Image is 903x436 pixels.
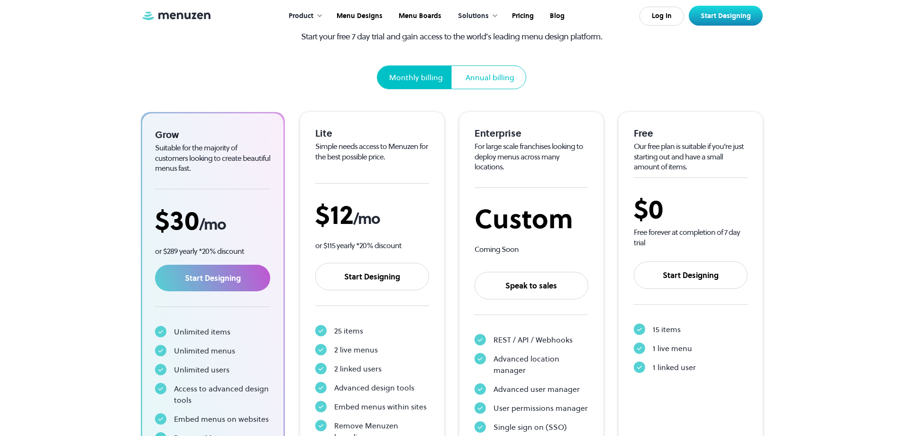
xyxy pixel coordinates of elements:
a: Menu Boards [390,1,448,31]
div: Advanced user manager [493,383,580,395]
div: Embed menus within sites [334,401,427,412]
div: 1 linked user [653,362,696,373]
div: $ [315,199,429,231]
div: Coming Soon [474,244,588,255]
a: Log In [639,7,684,26]
div: 2 live menus [334,344,378,355]
div: Free forever at completion of 7 day trial [634,227,748,248]
span: 30 [170,202,199,239]
div: Monthly billing [389,72,443,83]
div: Product [279,1,328,31]
div: Annual billing [465,72,514,83]
div: Advanced design tools [334,382,414,393]
a: Start Designing [315,263,429,290]
span: /mo [353,208,380,229]
div: User permissions manager [493,402,588,414]
span: /mo [199,214,226,235]
div: $0 [634,193,748,225]
div: Simple needs access to Menuzen for the best possible price. [315,141,429,162]
div: $ [155,204,271,236]
span: 12 [330,196,353,233]
div: Access to advanced design tools [174,383,271,406]
div: Unlimited users [174,364,229,375]
a: Menu Designs [328,1,390,31]
div: Lite [315,127,429,139]
div: Product [289,11,313,21]
a: Pricing [503,1,541,31]
div: Our free plan is suitable if you’re just starting out and have a small amount of items. [634,141,748,172]
div: 1 live menu [653,343,692,354]
p: or $115 yearly *20% discount [315,240,429,251]
div: Advanced location manager [493,353,588,376]
div: Free [634,127,748,139]
p: or $289 yearly *20% discount [155,246,271,257]
a: Start Designing [689,6,763,26]
div: 15 items [653,324,681,335]
div: Grow [155,129,271,141]
a: Start Designing [634,261,748,289]
div: For large scale franchises looking to deploy menus across many locations. [474,141,588,172]
div: Unlimited menus [174,345,235,356]
div: 2 linked users [334,363,382,374]
a: Blog [541,1,572,31]
div: Embed menus on websites [174,413,269,425]
p: Start your free 7 day trial and gain access to the world’s leading menu design platform. [284,30,619,43]
div: Enterprise [474,127,588,139]
div: 25 items [334,325,363,336]
a: Start Designing [155,265,271,291]
div: Solutions [448,1,503,31]
div: Unlimited items [174,326,230,337]
div: Custom [474,203,588,235]
div: Single sign on (SSO) [493,421,567,433]
div: Solutions [458,11,489,21]
a: Speak to sales [474,272,588,299]
div: Suitable for the majority of customers looking to create beautiful menus fast. [155,143,271,174]
div: REST / API / Webhooks [493,334,573,345]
